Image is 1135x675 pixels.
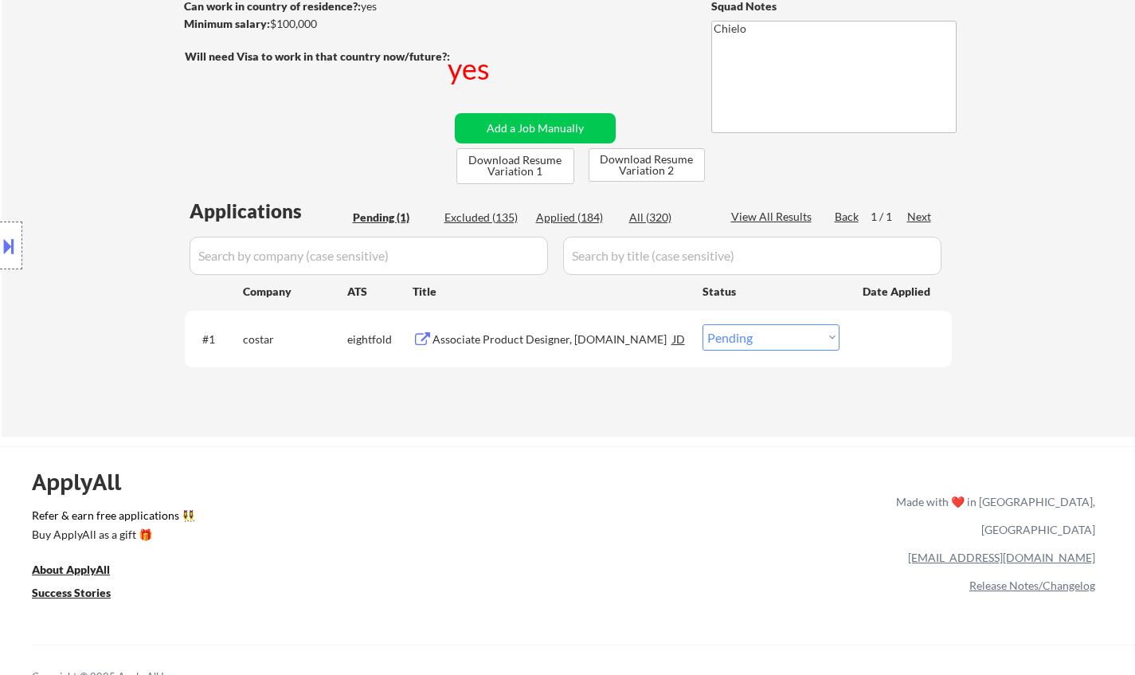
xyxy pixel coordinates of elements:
[243,332,347,347] div: costar
[536,210,616,226] div: Applied (184)
[347,284,413,300] div: ATS
[908,551,1095,564] a: [EMAIL_ADDRESS][DOMAIN_NAME]
[671,324,687,353] div: JD
[456,148,574,184] button: Download Resume Variation 1
[871,209,907,225] div: 1 / 1
[863,284,933,300] div: Date Applied
[190,237,548,275] input: Search by company (case sensitive)
[413,284,687,300] div: Title
[444,210,524,226] div: Excluded (135)
[32,586,111,599] u: Success Stories
[731,209,816,225] div: View All Results
[835,209,860,225] div: Back
[184,17,270,30] strong: Minimum salary:
[907,209,933,225] div: Next
[347,332,413,347] div: eightfold
[589,148,705,182] button: Download Resume Variation 2
[243,284,347,300] div: Company
[432,332,673,347] div: Associate Product Designer, [DOMAIN_NAME]
[184,16,449,32] div: $100,000
[32,510,563,527] a: Refer & earn free applications 👯‍♀️
[32,563,110,576] u: About ApplyAll
[890,488,1095,544] div: Made with ❤️ in [GEOGRAPHIC_DATA], [GEOGRAPHIC_DATA]
[969,579,1095,592] a: Release Notes/Changelog
[32,469,139,496] div: ApplyAll
[32,529,191,540] div: Buy ApplyAll as a gift 🎁
[703,277,840,305] div: Status
[455,113,616,143] button: Add a Job Manually
[32,585,132,605] a: Success Stories
[32,527,191,547] a: Buy ApplyAll as a gift 🎁
[563,237,941,275] input: Search by title (case sensitive)
[32,562,132,582] a: About ApplyAll
[448,49,493,88] div: yes
[185,49,450,63] strong: Will need Visa to work in that country now/future?:
[353,210,432,226] div: Pending (1)
[629,210,709,226] div: All (320)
